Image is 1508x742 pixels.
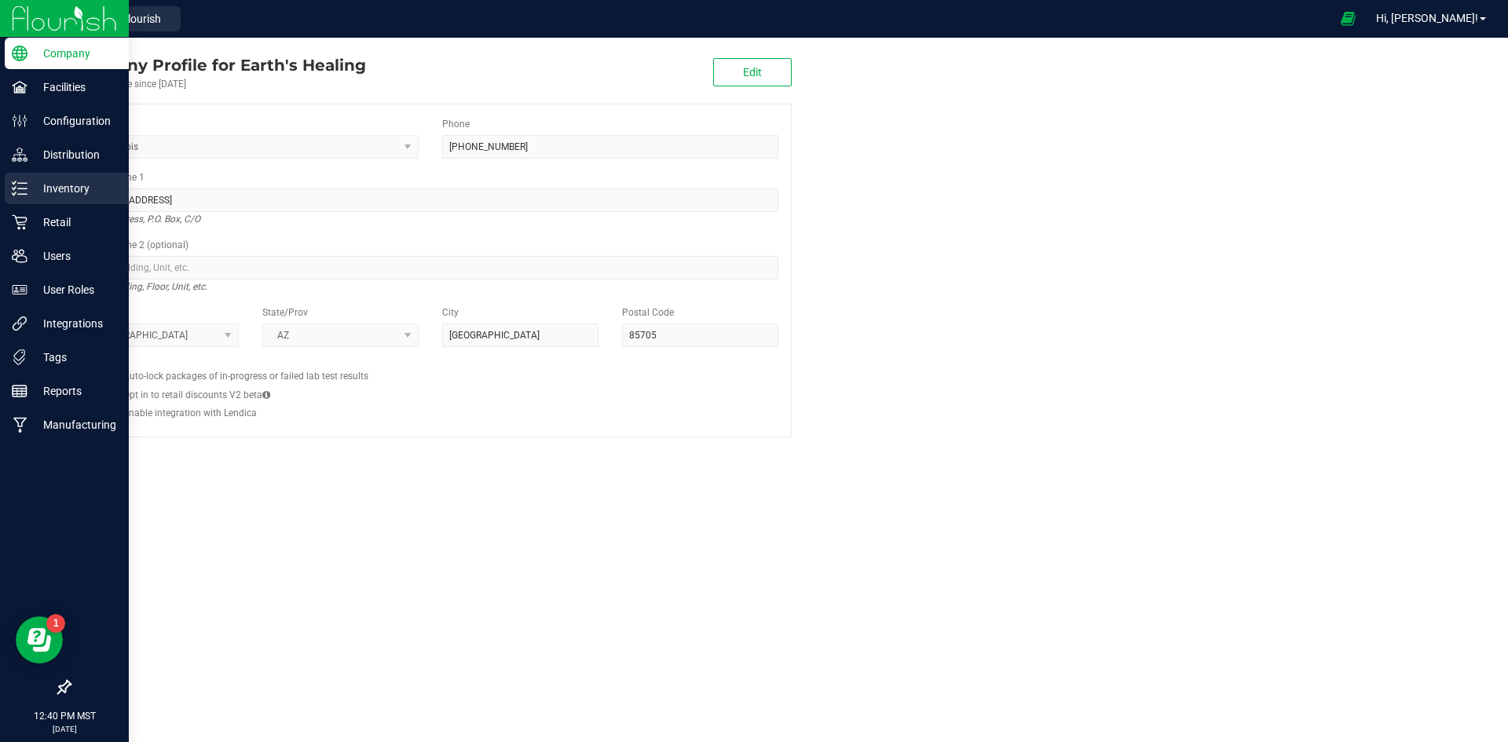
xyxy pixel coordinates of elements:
input: Postal Code [622,323,778,347]
iframe: Resource center unread badge [46,614,65,633]
label: Postal Code [622,305,674,320]
input: (123) 456-7890 [442,135,778,159]
label: State/Prov [262,305,308,320]
span: Open Ecommerce Menu [1330,3,1366,34]
p: Inventory [27,179,122,198]
inline-svg: Configuration [12,113,27,129]
inline-svg: Reports [12,383,27,399]
label: Address Line 2 (optional) [82,238,188,252]
p: Facilities [27,78,122,97]
inline-svg: User Roles [12,282,27,298]
button: Edit [713,58,792,86]
inline-svg: Company [12,46,27,61]
inline-svg: Users [12,248,27,264]
p: [DATE] [7,723,122,735]
span: Edit [743,66,762,79]
p: Users [27,247,122,265]
input: Suite, Building, Unit, etc. [82,256,778,280]
p: Reports [27,382,122,400]
p: 12:40 PM MST [7,709,122,723]
inline-svg: Integrations [12,316,27,331]
p: Configuration [27,111,122,130]
span: Hi, [PERSON_NAME]! [1376,12,1478,24]
inline-svg: Facilities [12,79,27,95]
p: Distribution [27,145,122,164]
inline-svg: Inventory [12,181,27,196]
label: Opt in to retail discounts V2 beta [123,388,270,402]
inline-svg: Manufacturing [12,417,27,433]
i: Suite, Building, Floor, Unit, etc. [82,277,207,296]
div: Account active since [DATE] [69,77,366,91]
input: Address [82,188,778,212]
inline-svg: Retail [12,214,27,230]
i: Street address, P.O. Box, C/O [82,210,200,228]
input: City [442,323,598,347]
label: Phone [442,117,470,131]
label: City [442,305,459,320]
label: Enable integration with Lendica [123,406,257,420]
h2: Configs [82,359,778,369]
p: Retail [27,213,122,232]
inline-svg: Distribution [12,147,27,163]
p: User Roles [27,280,122,299]
p: Company [27,44,122,63]
label: Auto-lock packages of in-progress or failed lab test results [123,369,368,383]
p: Integrations [27,314,122,333]
div: Earth's Healing [69,53,366,77]
inline-svg: Tags [12,349,27,365]
iframe: Resource center [16,616,63,663]
p: Manufacturing [27,415,122,434]
p: Tags [27,348,122,367]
